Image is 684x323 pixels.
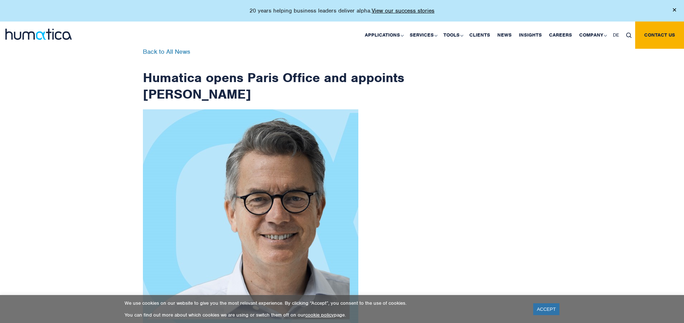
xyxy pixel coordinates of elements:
a: cookie policy [305,312,334,318]
a: ACCEPT [533,303,559,315]
a: Company [576,22,609,49]
a: Insights [515,22,545,49]
p: 20 years helping business leaders deliver alpha. [250,7,434,14]
a: Careers [545,22,576,49]
a: Contact us [635,22,684,49]
img: search_icon [626,33,632,38]
a: View our success stories [372,7,434,14]
p: We use cookies on our website to give you the most relevant experience. By clicking “Accept”, you... [125,300,524,306]
a: News [494,22,515,49]
a: Tools [440,22,466,49]
span: DE [613,32,619,38]
h1: Humatica opens Paris Office and appoints [PERSON_NAME] [143,49,405,102]
a: Services [406,22,440,49]
a: DE [609,22,623,49]
a: Clients [466,22,494,49]
img: logo [5,29,72,40]
p: You can find out more about which cookies we are using or switch them off on our page. [125,312,524,318]
a: Back to All News [143,48,190,56]
a: Applications [361,22,406,49]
